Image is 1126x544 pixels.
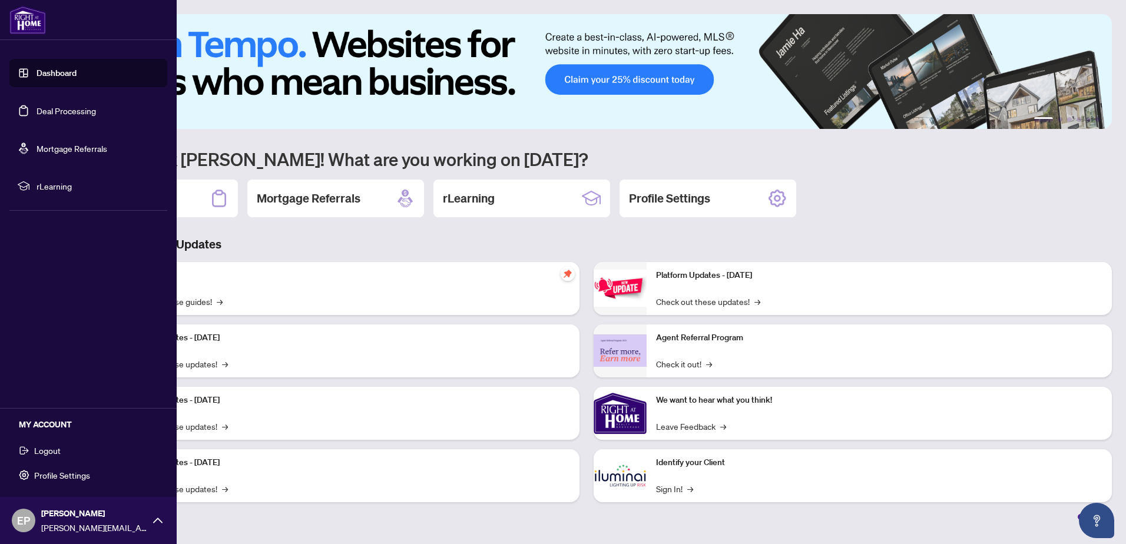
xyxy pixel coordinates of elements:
span: → [720,420,726,433]
span: → [687,482,693,495]
img: Agent Referral Program [594,334,647,367]
button: 4 [1077,117,1081,122]
img: Slide 0 [61,14,1112,129]
button: Profile Settings [9,465,167,485]
a: Mortgage Referrals [37,143,107,154]
button: Logout [9,440,167,460]
a: Sign In!→ [656,482,693,495]
a: Dashboard [37,68,77,78]
a: Check out these updates!→ [656,295,760,308]
p: We want to hear what you think! [656,394,1102,407]
a: Check it out!→ [656,357,712,370]
p: Platform Updates - [DATE] [656,269,1102,282]
img: We want to hear what you think! [594,387,647,440]
h2: Profile Settings [629,190,710,207]
p: Platform Updates - [DATE] [124,394,570,407]
a: Deal Processing [37,105,96,116]
p: Platform Updates - [DATE] [124,456,570,469]
span: EP [17,512,30,529]
h1: Welcome back [PERSON_NAME]! What are you working on [DATE]? [61,148,1112,170]
button: 6 [1095,117,1100,122]
p: Agent Referral Program [656,331,1102,344]
p: Self-Help [124,269,570,282]
h2: rLearning [443,190,495,207]
a: Leave Feedback→ [656,420,726,433]
span: Logout [34,441,61,460]
span: → [222,482,228,495]
h3: Brokerage & Industry Updates [61,236,1112,253]
span: → [706,357,712,370]
button: 1 [1034,117,1053,122]
h5: MY ACCOUNT [19,418,167,431]
p: Platform Updates - [DATE] [124,331,570,344]
span: rLearning [37,180,159,193]
span: Profile Settings [34,466,90,485]
span: → [222,357,228,370]
span: → [217,295,223,308]
img: Platform Updates - June 23, 2025 [594,270,647,307]
img: Identify your Client [594,449,647,502]
span: [PERSON_NAME] [41,507,147,520]
span: → [754,295,760,308]
img: logo [9,6,46,34]
span: → [222,420,228,433]
button: 5 [1086,117,1091,122]
button: 2 [1058,117,1062,122]
p: Identify your Client [656,456,1102,469]
button: Open asap [1079,503,1114,538]
h2: Mortgage Referrals [257,190,360,207]
button: 3 [1067,117,1072,122]
span: [PERSON_NAME][EMAIL_ADDRESS][DOMAIN_NAME] [41,521,147,534]
span: pushpin [561,267,575,281]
